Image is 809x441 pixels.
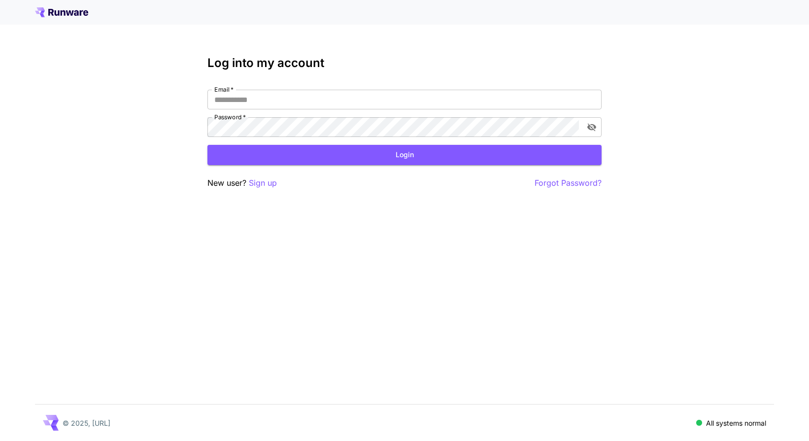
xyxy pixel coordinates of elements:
[583,118,601,136] button: toggle password visibility
[214,85,234,94] label: Email
[706,418,766,428] p: All systems normal
[207,177,277,189] p: New user?
[535,177,602,189] button: Forgot Password?
[207,56,602,70] h3: Log into my account
[249,177,277,189] button: Sign up
[63,418,110,428] p: © 2025, [URL]
[214,113,246,121] label: Password
[207,145,602,165] button: Login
